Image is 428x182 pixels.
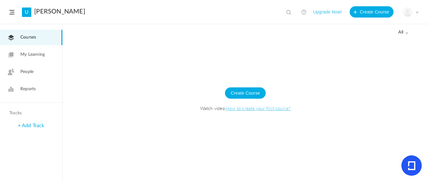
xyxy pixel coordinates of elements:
[403,8,412,17] img: user-image.png
[69,105,422,111] span: Watch video:
[225,87,266,99] button: Create Course
[22,8,31,17] a: U
[20,86,36,92] span: Reports
[226,105,290,111] a: How to create your first course?
[313,6,342,18] button: Upgrade Now!
[20,51,45,58] span: My Learning
[20,34,36,41] span: Courses
[398,30,408,35] span: all
[20,69,34,75] span: People
[9,111,51,116] h4: Tracks
[34,8,85,15] a: [PERSON_NAME]
[350,6,394,18] button: Create Course
[18,123,44,128] a: + Add Track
